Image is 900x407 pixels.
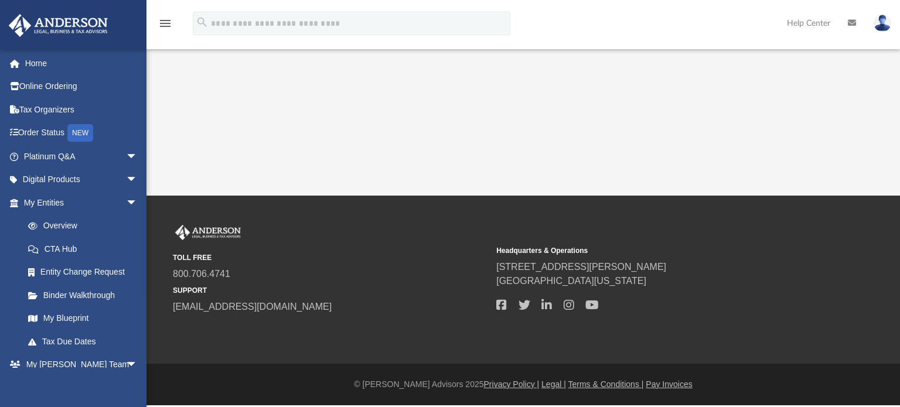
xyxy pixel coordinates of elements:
[126,145,149,169] span: arrow_drop_down
[646,379,692,389] a: Pay Invoices
[173,225,243,240] img: Anderson Advisors Platinum Portal
[8,353,149,377] a: My [PERSON_NAME] Teamarrow_drop_down
[16,283,155,307] a: Binder Walkthrough
[173,252,488,263] small: TOLL FREE
[541,379,566,389] a: Legal |
[496,276,646,286] a: [GEOGRAPHIC_DATA][US_STATE]
[16,330,155,353] a: Tax Due Dates
[16,307,149,330] a: My Blueprint
[67,124,93,142] div: NEW
[146,378,900,391] div: © [PERSON_NAME] Advisors 2025
[8,75,155,98] a: Online Ordering
[5,14,111,37] img: Anderson Advisors Platinum Portal
[568,379,644,389] a: Terms & Conditions |
[173,302,332,312] a: [EMAIL_ADDRESS][DOMAIN_NAME]
[496,262,666,272] a: [STREET_ADDRESS][PERSON_NAME]
[496,245,812,256] small: Headquarters & Operations
[126,353,149,377] span: arrow_drop_down
[8,145,155,168] a: Platinum Q&Aarrow_drop_down
[8,191,155,214] a: My Entitiesarrow_drop_down
[173,269,230,279] a: 800.706.4741
[16,261,155,284] a: Entity Change Request
[8,98,155,121] a: Tax Organizers
[16,214,155,238] a: Overview
[173,285,488,296] small: SUPPORT
[874,15,891,32] img: User Pic
[126,191,149,215] span: arrow_drop_down
[158,16,172,30] i: menu
[8,52,155,75] a: Home
[8,168,155,191] a: Digital Productsarrow_drop_down
[8,121,155,145] a: Order StatusNEW
[126,168,149,192] span: arrow_drop_down
[16,237,155,261] a: CTA Hub
[196,16,209,29] i: search
[484,379,540,389] a: Privacy Policy |
[158,22,172,30] a: menu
